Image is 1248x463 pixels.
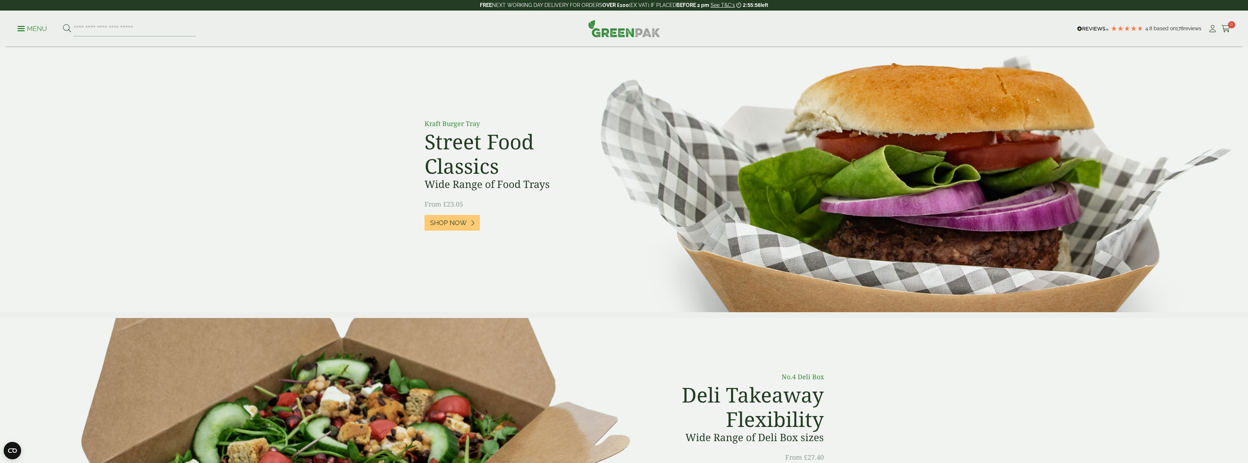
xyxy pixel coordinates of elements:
img: REVIEWS.io [1077,26,1109,31]
span: 178 [1176,25,1184,31]
h2: Deli Takeaway Flexibility [665,382,823,431]
i: Cart [1221,25,1231,32]
a: 0 [1221,23,1231,34]
span: Based on [1154,25,1176,31]
i: My Account [1208,25,1217,32]
h2: Street Food Classics [425,129,588,178]
p: No.4 Deli Box [665,372,823,382]
h3: Wide Range of Deli Box sizes [665,431,823,444]
img: Street Food Classics [562,47,1248,312]
img: GreenPak Supplies [588,20,660,37]
span: From £23.05 [425,200,463,208]
strong: BEFORE 2 pm [676,2,709,8]
span: left [760,2,768,8]
p: Menu [17,24,47,33]
a: See T&C's [711,2,735,8]
a: Shop Now [425,215,480,231]
span: 4.8 [1145,25,1154,31]
span: Shop Now [430,219,467,227]
h3: Wide Range of Food Trays [425,178,588,191]
span: 2:55:58 [743,2,760,8]
a: Menu [17,24,47,32]
strong: OVER £100 [602,2,629,8]
strong: FREE [480,2,492,8]
button: Open CMP widget [4,442,21,459]
span: 0 [1228,21,1235,28]
div: 4.78 Stars [1111,25,1143,32]
span: From £27.40 [785,453,824,462]
span: reviews [1184,25,1201,31]
p: Kraft Burger Tray [425,119,588,129]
